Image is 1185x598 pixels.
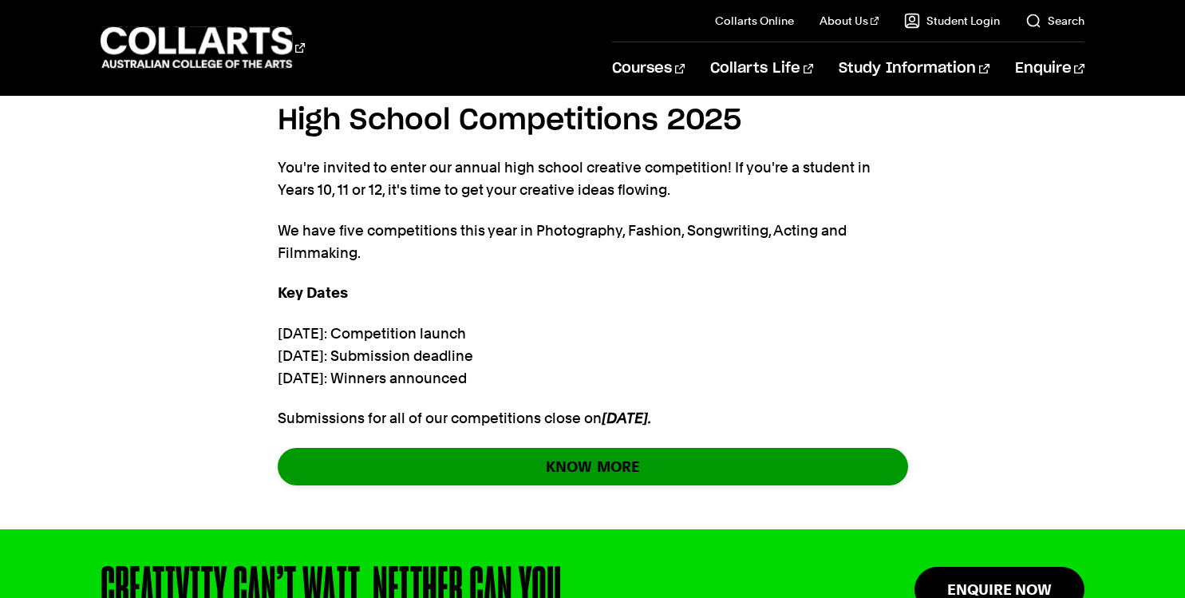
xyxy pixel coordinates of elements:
em: [DATE]. [602,410,651,426]
a: Collarts Life [710,42,813,95]
a: Search [1025,13,1084,29]
div: Go to homepage [101,25,305,70]
a: Enquire [1015,42,1084,95]
a: Collarts Online [715,13,794,29]
a: Student Login [904,13,1000,29]
p: We have five competitions this year in Photography, Fashion, Songwriting, Acting and Filmmaking. [278,220,908,264]
a: Study Information [839,42,989,95]
strong: KNOW [546,457,592,476]
p: [DATE]: Competition launch [DATE]: Submission deadline [DATE]: Winners announced [278,323,908,390]
h4: High School Competitions 2025 [278,99,908,142]
a: KNOWMORE [278,448,908,485]
a: Courses [612,42,685,95]
p: You're invited to enter our annual high school creative competition! If you're a student in Years... [278,156,908,201]
a: About Us [820,13,879,29]
strong: Key Dates [278,284,348,301]
p: Submissions for all of our competitions close on [278,407,908,430]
